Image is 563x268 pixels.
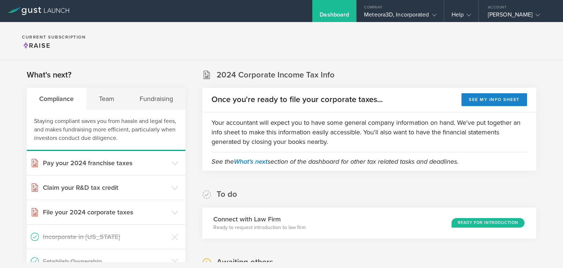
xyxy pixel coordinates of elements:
div: Compliance [27,88,87,110]
p: Ready to request introduction to law firm [213,224,306,231]
h2: To do [217,189,237,200]
a: What's next [234,157,268,166]
button: See my info sheet [461,93,527,106]
h2: Once you're ready to file your corporate taxes... [211,94,383,105]
h3: File your 2024 corporate taxes [43,207,168,217]
h2: Awaiting others [217,257,273,268]
h3: Incorporate in [US_STATE] [43,232,168,242]
div: Dashboard [320,11,349,22]
div: Ready for Introduction [452,218,525,228]
h3: Pay your 2024 franchise taxes [43,158,168,168]
h2: What's next? [27,70,71,80]
h3: Claim your R&D tax credit [43,183,168,192]
em: See the section of the dashboard for other tax related tasks and deadlines. [211,157,459,166]
h2: Current Subscription [22,35,86,39]
div: [PERSON_NAME] [488,11,550,22]
div: Meteora3D, Incorporated [364,11,436,22]
div: Staying compliant saves you from hassle and legal fees, and makes fundraising more efficient, par... [27,110,185,151]
p: Your accountant will expect you to have some general company information on hand. We've put toget... [211,118,527,146]
h3: Establish Ownership [43,257,168,266]
h3: Connect with Law Firm [213,214,306,224]
div: Fundraising [127,88,185,110]
div: Connect with Law FirmReady to request introduction to law firmReady for Introduction [202,207,536,239]
div: Help [452,11,471,22]
h2: 2024 Corporate Income Tax Info [217,70,335,80]
div: Team [87,88,127,110]
span: Raise [22,41,51,50]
